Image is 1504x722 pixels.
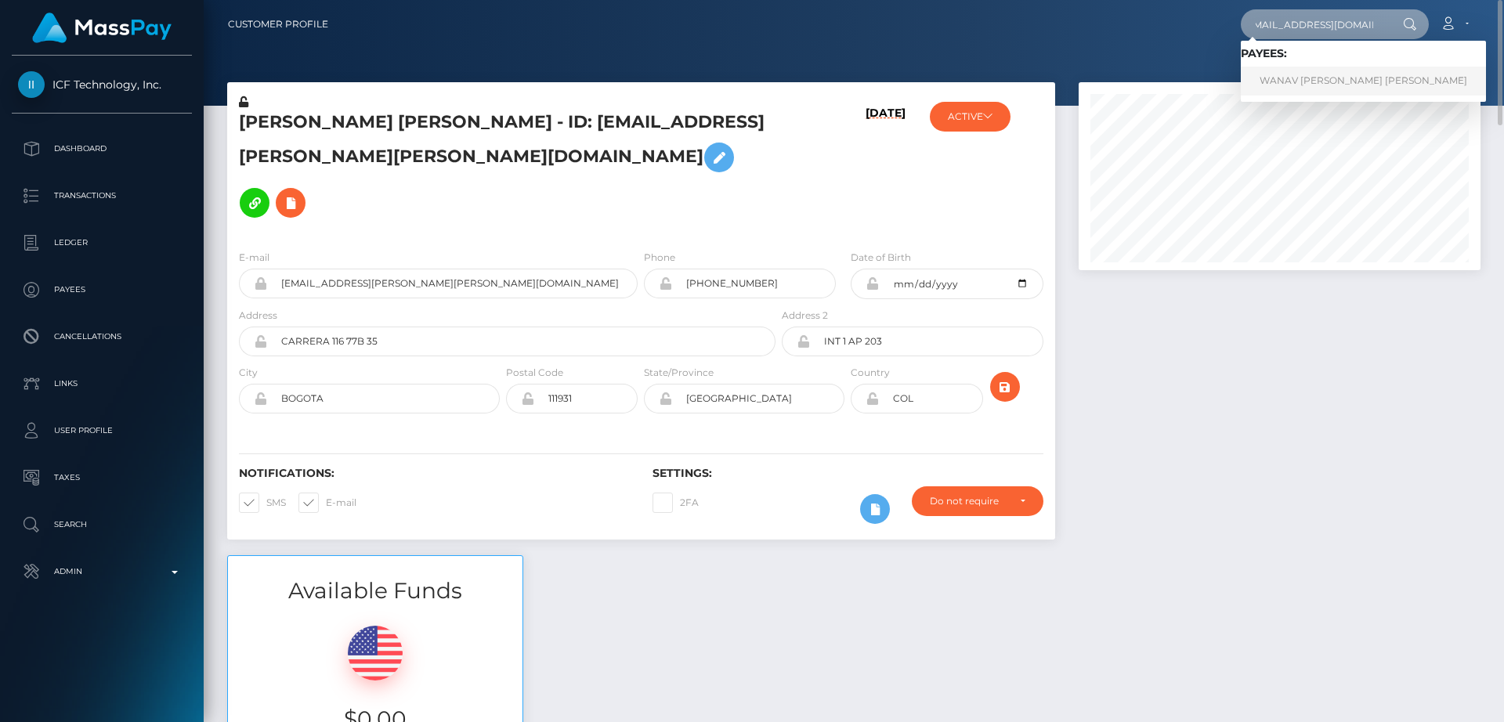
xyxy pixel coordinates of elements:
[239,251,269,265] label: E-mail
[18,560,186,583] p: Admin
[1241,9,1388,39] input: Search...
[12,364,192,403] a: Links
[12,176,192,215] a: Transactions
[12,129,192,168] a: Dashboard
[653,467,1043,480] h6: Settings:
[12,270,192,309] a: Payees
[239,493,286,513] label: SMS
[653,493,699,513] label: 2FA
[1241,67,1486,96] a: WANAV [PERSON_NAME] [PERSON_NAME]
[12,223,192,262] a: Ledger
[32,13,172,43] img: MassPay Logo
[12,552,192,591] a: Admin
[228,8,328,41] a: Customer Profile
[18,184,186,208] p: Transactions
[12,78,192,92] span: ICF Technology, Inc.
[18,466,186,489] p: Taxes
[644,251,675,265] label: Phone
[12,411,192,450] a: User Profile
[228,576,522,606] h3: Available Funds
[930,495,1007,507] div: Do not require
[239,366,258,380] label: City
[1241,47,1486,60] h6: Payees:
[18,71,45,98] img: ICF Technology, Inc.
[298,493,356,513] label: E-mail
[851,366,890,380] label: Country
[12,458,192,497] a: Taxes
[239,467,629,480] h6: Notifications:
[18,372,186,395] p: Links
[18,231,186,255] p: Ledger
[12,317,192,356] a: Cancellations
[866,106,906,231] h6: [DATE]
[12,505,192,544] a: Search
[348,626,403,680] img: USD.png
[18,278,186,301] p: Payees
[18,419,186,442] p: User Profile
[18,513,186,536] p: Search
[851,251,911,265] label: Date of Birth
[239,309,277,323] label: Address
[18,137,186,161] p: Dashboard
[18,325,186,348] p: Cancellations
[912,486,1043,516] button: Do not require
[644,366,714,380] label: State/Province
[506,366,563,380] label: Postal Code
[239,110,767,226] h5: [PERSON_NAME] [PERSON_NAME] - ID: [EMAIL_ADDRESS][PERSON_NAME][PERSON_NAME][DOMAIN_NAME]
[782,309,828,323] label: Address 2
[930,102,1010,132] button: ACTIVE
